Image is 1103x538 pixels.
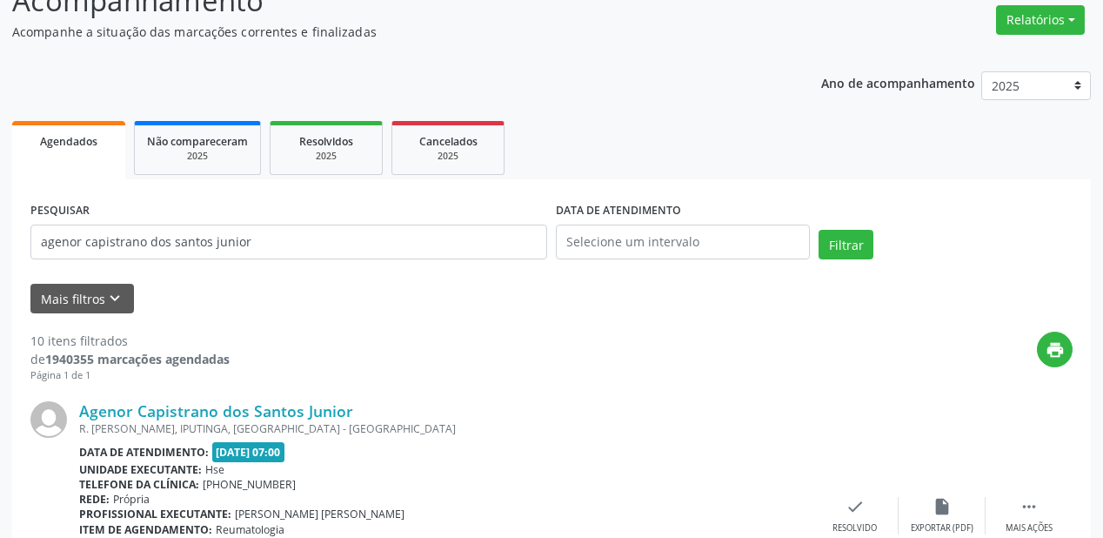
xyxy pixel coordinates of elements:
[30,350,230,368] div: de
[556,198,681,225] label: DATA DE ATENDIMENTO
[1046,340,1065,360] i: print
[235,507,404,521] span: [PERSON_NAME] [PERSON_NAME]
[30,368,230,383] div: Página 1 de 1
[819,230,873,259] button: Filtrar
[147,134,248,149] span: Não compareceram
[113,492,150,507] span: Própria
[45,351,230,367] strong: 1940355 marcações agendadas
[30,198,90,225] label: PESQUISAR
[79,401,353,420] a: Agenor Capistrano dos Santos Junior
[79,492,110,507] b: Rede:
[216,522,284,537] span: Reumatologia
[1019,497,1039,516] i: 
[404,150,491,163] div: 2025
[105,289,124,308] i: keyboard_arrow_down
[79,462,202,477] b: Unidade executante:
[12,23,767,41] p: Acompanhe a situação das marcações correntes e finalizadas
[203,477,296,492] span: [PHONE_NUMBER]
[821,71,975,93] p: Ano de acompanhamento
[419,134,478,149] span: Cancelados
[832,522,877,535] div: Resolvido
[40,134,97,149] span: Agendados
[30,401,67,438] img: img
[205,462,224,477] span: Hse
[30,225,547,259] input: Nome, código do beneficiário ou CPF
[1037,332,1073,367] button: print
[996,5,1085,35] button: Relatórios
[147,150,248,163] div: 2025
[79,477,199,492] b: Telefone da clínica:
[283,150,370,163] div: 2025
[79,522,212,537] b: Item de agendamento:
[79,445,209,460] b: Data de atendimento:
[933,497,952,516] i: insert_drive_file
[846,497,865,516] i: check
[79,507,231,521] b: Profissional executante:
[1006,522,1053,535] div: Mais ações
[299,134,353,149] span: Resolvidos
[911,522,973,535] div: Exportar (PDF)
[79,421,812,436] div: R. [PERSON_NAME], IPUTINGA, [GEOGRAPHIC_DATA] - [GEOGRAPHIC_DATA]
[30,332,230,350] div: 10 itens filtrados
[212,442,285,462] span: [DATE] 07:00
[30,284,134,314] button: Mais filtroskeyboard_arrow_down
[556,225,810,259] input: Selecione um intervalo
